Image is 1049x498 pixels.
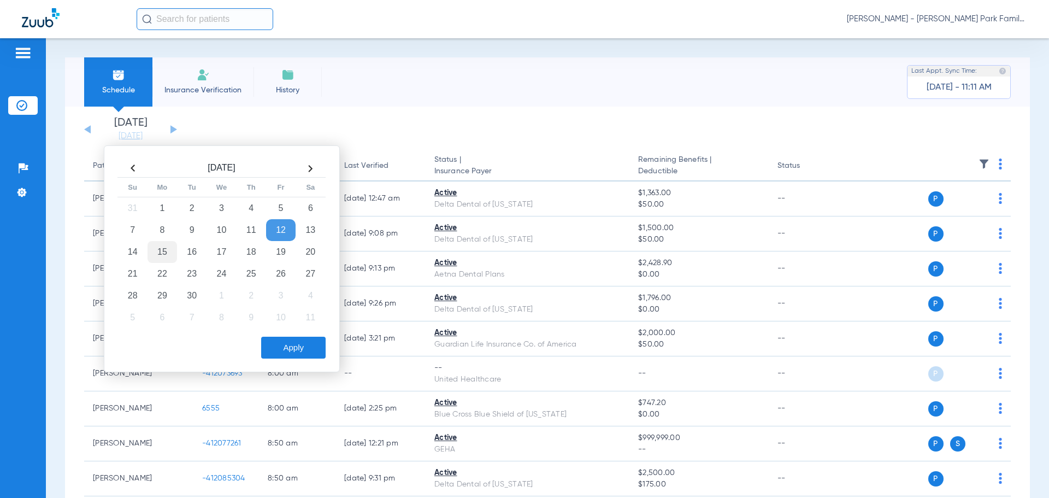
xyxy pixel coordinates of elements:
div: Aetna Dental Plans [434,269,621,280]
td: -- [769,321,842,356]
td: [DATE] 3:21 PM [335,321,426,356]
span: P [928,366,944,382]
td: 8:00 AM [259,356,335,391]
td: [DATE] 2:25 PM [335,391,426,426]
span: $50.00 [638,199,759,210]
span: 6555 [202,405,220,412]
img: filter.svg [979,159,989,169]
div: Patient Name [93,160,185,172]
span: P [928,436,944,452]
span: S [950,436,965,452]
td: -- [335,356,426,391]
div: Delta Dental of [US_STATE] [434,199,621,210]
td: -- [769,356,842,391]
div: Patient Name [93,160,141,172]
span: -412077261 [202,440,241,447]
div: Active [434,222,621,234]
span: P [928,191,944,207]
th: Remaining Benefits | [629,151,768,181]
img: group-dot-blue.svg [999,263,1002,274]
th: Status | [426,151,629,181]
span: $175.00 [638,479,759,490]
div: Active [434,327,621,339]
td: 8:50 AM [259,426,335,461]
div: Blue Cross Blue Shield of [US_STATE] [434,409,621,420]
div: Active [434,188,621,199]
li: [DATE] [98,118,163,142]
span: $0.00 [638,304,759,315]
th: [DATE] [148,160,296,178]
span: P [928,331,944,347]
img: Search Icon [142,14,152,24]
td: -- [769,461,842,496]
span: Last Appt. Sync Time: [911,66,977,77]
span: [PERSON_NAME] - [PERSON_NAME] Park Family Dentistry [847,14,1027,25]
img: Schedule [112,68,125,81]
span: $2,428.90 [638,257,759,269]
span: History [262,85,314,96]
div: Last Verified [344,160,388,172]
span: Insurance Payer [434,166,621,177]
span: $1,796.00 [638,292,759,304]
img: Manual Insurance Verification [197,68,210,81]
span: $2,500.00 [638,467,759,479]
td: [PERSON_NAME] [84,461,193,496]
td: [DATE] 9:26 PM [335,286,426,321]
span: P [928,226,944,242]
img: last sync help info [999,67,1006,75]
span: -412085304 [202,474,245,482]
span: $999,999.00 [638,432,759,444]
div: Active [434,432,621,444]
span: [DATE] - 11:11 AM [927,82,992,93]
img: History [281,68,294,81]
span: -412073693 [202,370,243,377]
img: Zuub Logo [22,8,60,27]
td: 8:50 AM [259,461,335,496]
td: [PERSON_NAME] [84,391,193,426]
span: $50.00 [638,234,759,245]
span: $0.00 [638,409,759,420]
img: group-dot-blue.svg [999,403,1002,414]
span: $50.00 [638,339,759,350]
td: -- [769,391,842,426]
span: $747.20 [638,397,759,409]
div: Active [434,292,621,304]
img: group-dot-blue.svg [999,368,1002,379]
img: group-dot-blue.svg [999,298,1002,309]
td: -- [769,181,842,216]
div: United Healthcare [434,374,621,385]
td: [DATE] 12:47 AM [335,181,426,216]
span: $1,363.00 [638,188,759,199]
div: Guardian Life Insurance Co. of America [434,339,621,350]
div: Active [434,257,621,269]
span: $2,000.00 [638,327,759,339]
span: $1,500.00 [638,222,759,234]
div: Delta Dental of [US_STATE] [434,304,621,315]
span: P [928,471,944,487]
span: P [928,261,944,277]
img: group-dot-blue.svg [999,473,1002,484]
td: -- [769,286,842,321]
span: P [928,401,944,417]
div: Delta Dental of [US_STATE] [434,479,621,490]
span: Deductible [638,166,759,177]
img: group-dot-blue.svg [999,333,1002,344]
td: [PERSON_NAME] [84,356,193,391]
td: -- [769,426,842,461]
img: group-dot-blue.svg [999,228,1002,239]
td: [DATE] 12:21 PM [335,426,426,461]
th: Status [769,151,842,181]
div: Active [434,397,621,409]
span: Schedule [92,85,144,96]
img: group-dot-blue.svg [999,438,1002,449]
span: P [928,296,944,312]
td: -- [769,251,842,286]
input: Search for patients [137,8,273,30]
div: Active [434,467,621,479]
td: [PERSON_NAME] [84,426,193,461]
div: Last Verified [344,160,417,172]
img: group-dot-blue.svg [999,193,1002,204]
div: Delta Dental of [US_STATE] [434,234,621,245]
span: -- [638,444,759,455]
div: GEHA [434,444,621,455]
